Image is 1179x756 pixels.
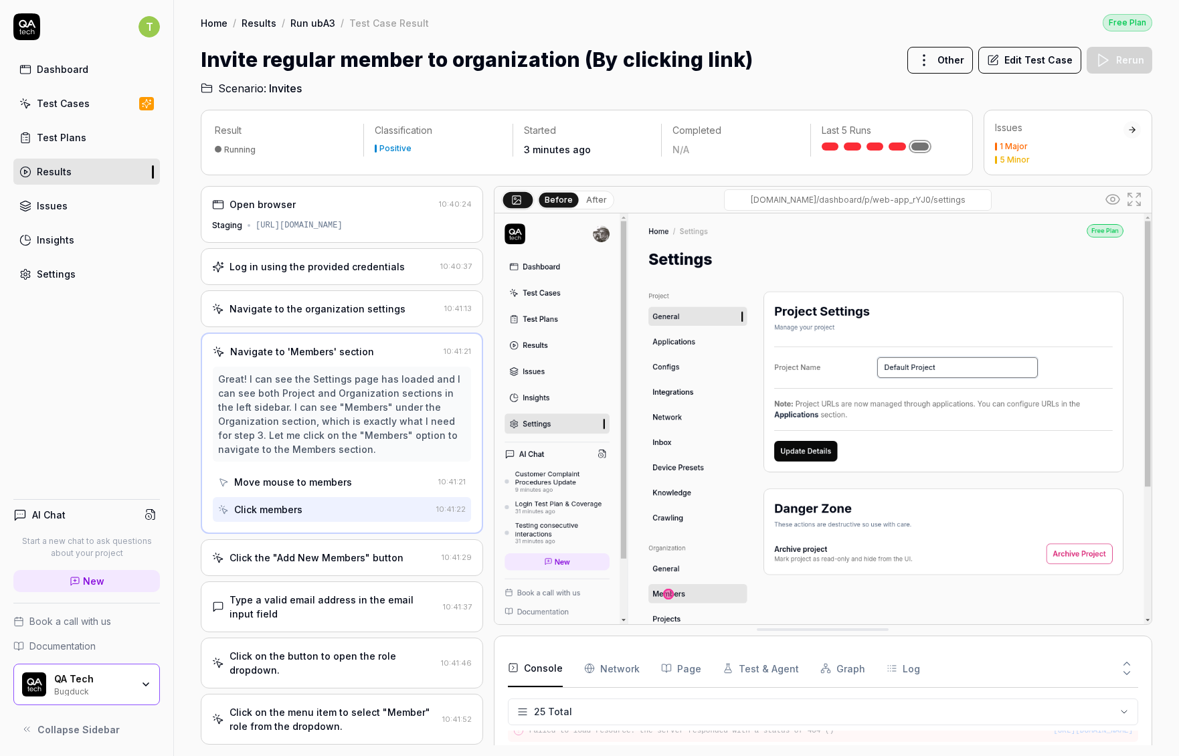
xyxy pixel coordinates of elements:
div: Insights [37,233,74,247]
a: Home [201,16,228,29]
a: Scenario:Invites [201,80,302,96]
a: Results [13,159,160,185]
div: Settings [37,267,76,281]
h4: AI Chat [32,508,66,522]
a: Test Cases [13,90,160,116]
div: Click on the button to open the role dropdown. [230,649,436,677]
div: Test Case Result [349,16,429,29]
a: Test Plans [13,124,160,151]
div: Staging [212,219,242,231]
pre: Failed to load resource: the server responded with a status of 404 () [529,725,1133,737]
div: Click on the menu item to select "Member" role from the dropdown. [230,705,437,733]
div: Log in using the provided credentials [230,260,405,274]
div: Test Plans [37,130,86,145]
div: Open browser [230,197,296,211]
button: T [139,13,160,40]
div: / [233,16,236,29]
a: Free Plan [1103,13,1152,31]
button: Edit Test Case [978,47,1081,74]
button: [URL][DOMAIN_NAME] [1053,725,1133,737]
button: Move mouse to members10:41:21 [213,470,471,494]
a: Book a call with us [13,614,160,628]
div: Issues [995,121,1123,134]
button: Network [584,650,640,687]
span: New [83,574,104,588]
p: Started [524,124,650,137]
time: 10:40:24 [439,199,472,209]
div: Positive [379,145,412,153]
a: Insights [13,227,160,253]
img: QA Tech Logo [22,672,46,696]
div: Results [37,165,72,179]
div: 1 Major [1000,143,1028,151]
div: Issues [37,199,68,213]
time: 10:41:46 [441,658,472,668]
span: Collapse Sidebar [37,723,120,737]
h1: Invite regular member to organization (By clicking link) [201,45,753,75]
button: Log [887,650,920,687]
button: Console [508,650,563,687]
a: Documentation [13,639,160,653]
a: Issues [13,193,160,219]
a: Settings [13,261,160,287]
span: T [139,16,160,37]
span: Book a call with us [29,614,111,628]
time: 10:41:21 [444,347,471,356]
time: 3 minutes ago [524,144,591,155]
button: QA Tech LogoQA TechBugduck [13,664,160,705]
a: Results [242,16,276,29]
button: Graph [820,650,865,687]
time: 10:41:22 [436,504,466,514]
p: Completed [672,124,799,137]
button: Rerun [1087,47,1152,74]
button: Page [661,650,701,687]
div: Navigate to 'Members' section [230,345,374,359]
button: Open in full screen [1123,189,1145,210]
p: Last 5 Runs [822,124,948,137]
div: / [341,16,344,29]
div: Test Cases [37,96,90,110]
div: Bugduck [54,685,132,696]
p: Start a new chat to ask questions about your project [13,535,160,559]
time: 10:41:37 [443,602,472,611]
span: Documentation [29,639,96,653]
div: 5 Minor [1000,156,1030,164]
span: N/A [672,144,689,155]
p: Result [215,124,353,137]
div: QA Tech [54,673,132,685]
a: Run ubA3 [290,16,335,29]
button: Other [907,47,973,74]
button: Test & Agent [723,650,799,687]
span: Invites [269,80,302,96]
span: Scenario: [215,80,266,96]
time: 10:41:52 [442,715,472,724]
div: Type a valid email address in the email input field [230,593,438,621]
button: After [581,193,612,207]
button: Show all interative elements [1102,189,1123,210]
div: Running [224,145,256,155]
div: [URL][DOMAIN_NAME] [256,219,343,231]
div: / [282,16,285,29]
div: Move mouse to members [234,475,352,489]
div: Navigate to the organization settings [230,302,405,316]
div: Click members [234,502,302,516]
div: Dashboard [37,62,88,76]
button: Before [539,192,578,207]
time: 10:41:29 [442,553,472,562]
time: 10:41:21 [438,477,466,486]
button: Click members10:41:22 [213,497,471,522]
div: Click the "Add New Members" button [230,551,403,565]
img: Screenshot [494,213,1152,624]
div: Free Plan [1103,14,1152,31]
time: 10:41:13 [444,304,472,313]
p: Classification [375,124,501,137]
button: Collapse Sidebar [13,716,160,743]
time: 10:40:37 [440,262,472,271]
div: Great! I can see the Settings page has loaded and I can see both Project and Organization section... [218,372,466,456]
a: Dashboard [13,56,160,82]
a: New [13,570,160,592]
